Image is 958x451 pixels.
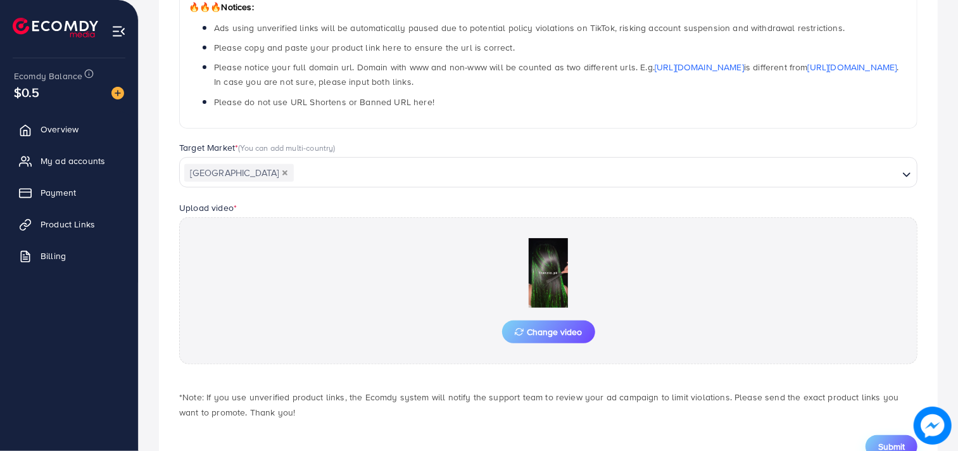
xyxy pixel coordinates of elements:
[9,212,129,237] a: Product Links
[214,61,899,88] span: Please notice your full domain url. Domain with www and non-www will be counted as two different ...
[485,238,612,308] img: Preview Image
[808,61,897,73] a: [URL][DOMAIN_NAME]
[14,83,40,101] span: $0.5
[238,142,335,153] span: (You can add multi-country)
[184,164,294,182] span: [GEOGRAPHIC_DATA]
[111,24,126,39] img: menu
[214,96,434,108] span: Please do not use URL Shortens or Banned URL here!
[655,61,744,73] a: [URL][DOMAIN_NAME]
[14,70,82,82] span: Ecomdy Balance
[914,407,952,445] img: image
[214,22,845,34] span: Ads using unverified links will be automatically paused due to potential policy violations on Tik...
[41,123,79,136] span: Overview
[41,186,76,199] span: Payment
[515,327,583,336] span: Change video
[41,155,105,167] span: My ad accounts
[179,141,336,154] label: Target Market
[502,321,595,343] button: Change video
[179,390,917,420] p: *Note: If you use unverified product links, the Ecomdy system will notify the support team to rev...
[189,1,254,13] span: Notices:
[41,250,66,262] span: Billing
[13,18,98,37] img: logo
[179,157,917,187] div: Search for option
[9,148,129,174] a: My ad accounts
[214,41,515,54] span: Please copy and paste your product link here to ensure the url is correct.
[282,170,288,176] button: Deselect Pakistan
[9,243,129,269] a: Billing
[9,117,129,142] a: Overview
[41,218,95,231] span: Product Links
[295,163,897,183] input: Search for option
[111,87,124,99] img: image
[179,201,237,214] label: Upload video
[9,180,129,205] a: Payment
[189,1,221,13] span: 🔥🔥🔥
